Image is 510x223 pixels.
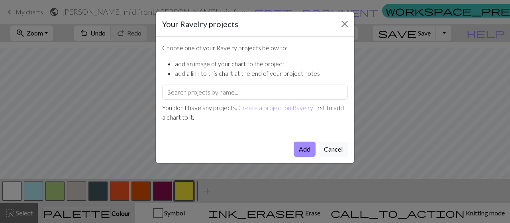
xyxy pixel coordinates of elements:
li: add an image of your chart to the project [175,59,348,69]
p: You don't have any projects. first to add a chart to it. [162,103,348,122]
button: Close [338,18,351,30]
p: Choose one of your Ravelry projects below to: [162,43,348,53]
input: Search projects by name... [162,85,348,100]
button: Cancel [319,142,348,157]
button: Add [294,142,316,157]
a: Create a project on Ravelry [238,104,313,111]
li: add a link to this chart at the end of your project notes [175,69,348,78]
h5: Your Ravelry projects [162,18,238,30]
